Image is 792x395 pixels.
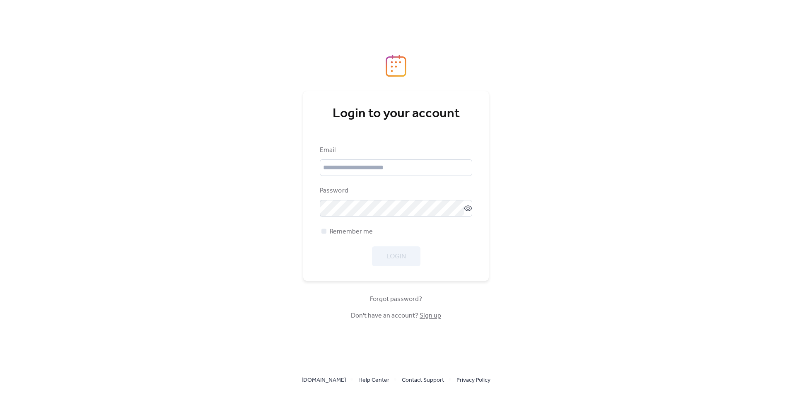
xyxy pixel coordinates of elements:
img: logo [386,55,406,77]
a: Sign up [420,309,441,322]
span: Remember me [330,227,373,237]
span: Forgot password? [370,294,422,304]
span: Help Center [358,376,389,385]
div: Login to your account [320,106,472,122]
div: Password [320,186,471,196]
a: [DOMAIN_NAME] [302,375,346,385]
a: Help Center [358,375,389,385]
a: Privacy Policy [456,375,490,385]
span: [DOMAIN_NAME] [302,376,346,385]
a: Forgot password? [370,297,422,301]
span: Don't have an account? [351,311,441,321]
div: Email [320,145,471,155]
span: Contact Support [402,376,444,385]
a: Contact Support [402,375,444,385]
span: Privacy Policy [456,376,490,385]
